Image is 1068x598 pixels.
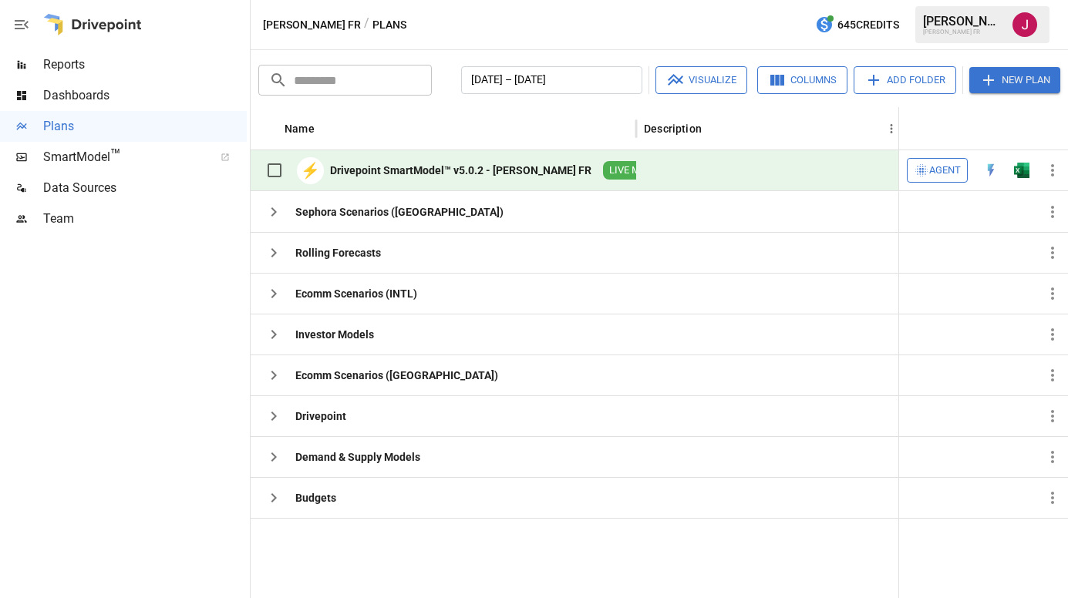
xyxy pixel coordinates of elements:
[983,163,999,178] div: Open in Quick Edit
[295,204,504,220] div: Sephora Scenarios ([GEOGRAPHIC_DATA])
[703,118,725,139] button: Sort
[969,67,1060,93] button: New Plan
[809,11,905,39] button: 645Credits
[757,66,847,94] button: Columns
[881,118,902,139] button: Description column menu
[364,15,369,35] div: /
[1014,163,1029,178] div: Open in Excel
[295,408,346,424] div: Drivepoint
[297,157,324,184] div: ⚡
[1014,163,1029,178] img: excel-icon.76473adf.svg
[43,55,247,74] span: Reports
[644,123,702,135] div: Description
[295,245,381,260] div: Rolling Forecasts
[295,449,420,465] div: Demand & Supply Models
[983,163,999,178] img: quick-edit-flash.b8aec18c.svg
[330,163,591,178] div: Drivepoint SmartModel™ v5.0.2 - [PERSON_NAME] FR
[1046,118,1068,139] button: Sort
[837,15,899,35] span: 645 Credits
[1003,3,1046,46] button: Jennifer Osman
[43,117,247,136] span: Plans
[923,29,1003,35] div: [PERSON_NAME] FR
[295,368,498,383] div: Ecomm Scenarios ([GEOGRAPHIC_DATA])
[461,66,642,94] button: [DATE] – [DATE]
[655,66,747,94] button: Visualize
[1012,12,1037,37] img: Jennifer Osman
[907,158,968,183] button: Agent
[295,286,417,301] div: Ecomm Scenarios (INTL)
[929,162,961,180] span: Agent
[316,118,338,139] button: Sort
[43,86,247,105] span: Dashboards
[285,123,315,135] div: Name
[43,179,247,197] span: Data Sources
[295,490,336,506] div: Budgets
[263,15,361,35] button: [PERSON_NAME] FR
[295,327,374,342] div: Investor Models
[110,146,121,165] span: ™
[43,210,247,228] span: Team
[43,148,204,166] span: SmartModel
[603,163,671,178] span: LIVE MODEL
[854,66,956,94] button: Add Folder
[923,14,1003,29] div: [PERSON_NAME]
